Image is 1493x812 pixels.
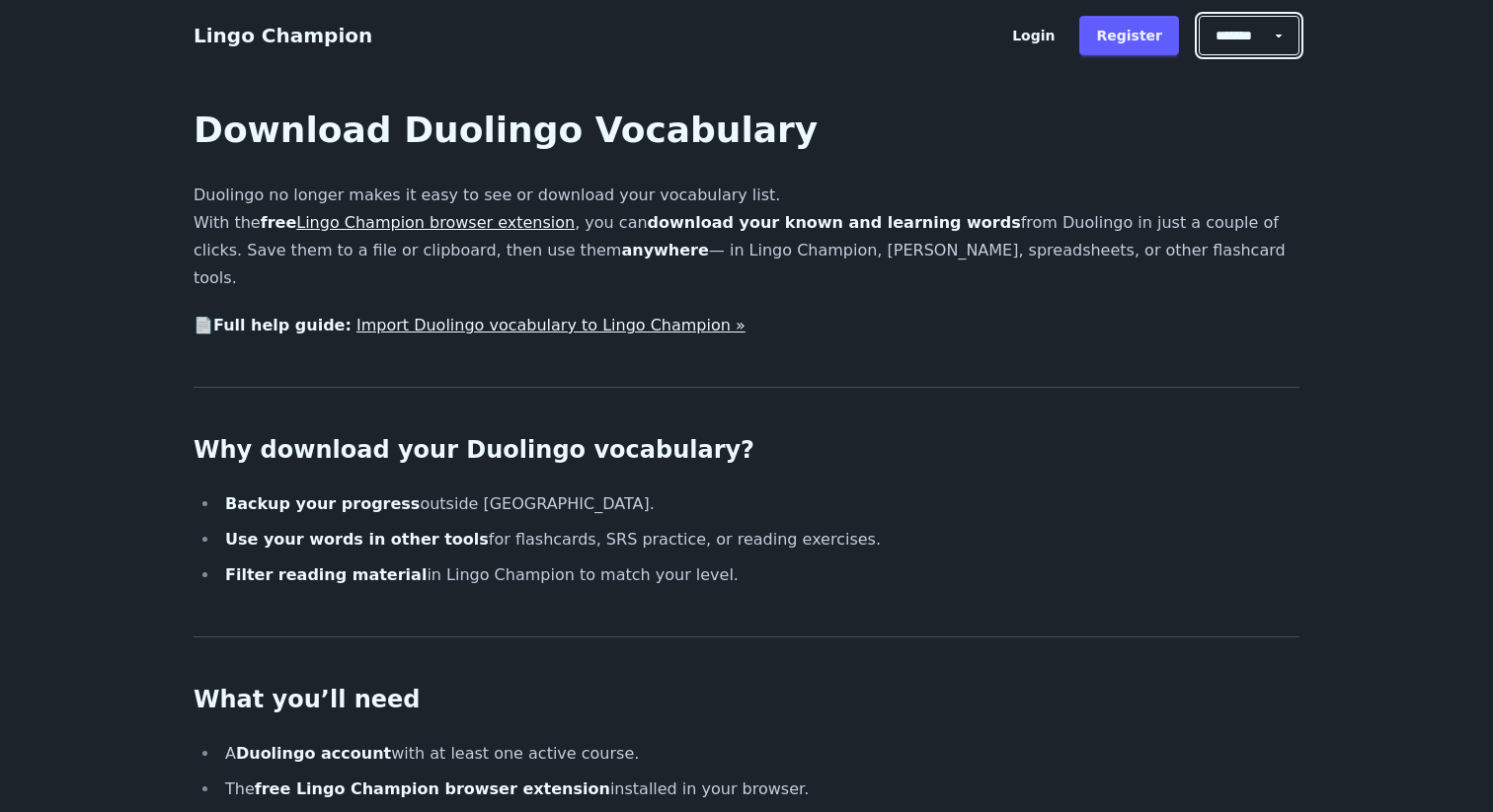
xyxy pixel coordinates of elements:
li: A with at least one active course. [219,740,1299,768]
p: 📄 [194,312,1299,339]
strong: anywhere [621,241,708,259]
a: Lingo Champion [194,24,372,47]
li: for flashcards, SRS practice, or reading exercises. [219,526,1299,554]
strong: download your known and learning words [648,213,1021,232]
li: outside [GEOGRAPHIC_DATA]. [219,490,1299,518]
h1: Download Duolingo Vocabulary [194,111,1299,150]
a: Import Duolingo vocabulary to Lingo Champion » [356,316,746,334]
p: Duolingo no longer makes it easy to see or download your vocabulary list. With the , you can from... [194,182,1299,292]
strong: Backup your progress [225,494,420,513]
strong: Use your words in other tools [225,530,489,549]
h2: Why download your Duolingo vocabulary? [194,435,1299,467]
strong: Filter reading material [225,565,427,584]
a: Lingo Champion browser extension [296,213,575,232]
a: Login [995,16,1071,55]
li: in Lingo Champion to match your level. [219,561,1299,589]
h2: What you’ll need [194,685,1299,716]
strong: free Lingo Champion browser extension [255,779,610,798]
li: The installed in your browser. [219,775,1299,803]
strong: Duolingo account [236,744,391,763]
a: Register [1079,16,1179,55]
strong: Full help guide: [213,316,352,334]
strong: free [261,213,576,232]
